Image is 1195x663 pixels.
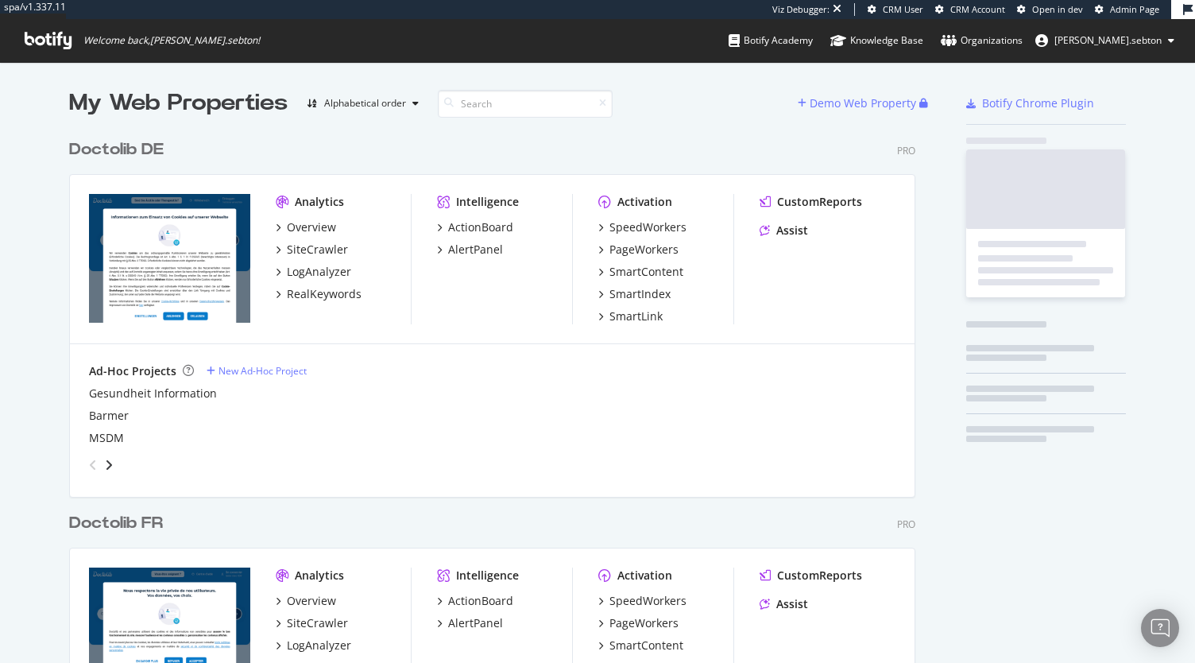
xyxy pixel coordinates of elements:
[448,615,503,631] div: AlertPanel
[219,364,307,378] div: New Ad-Hoc Project
[69,512,163,535] div: Doctolib FR
[83,34,260,47] span: Welcome back, [PERSON_NAME].sebton !
[777,568,862,584] div: CustomReports
[89,430,124,446] a: MSDM
[609,308,663,324] div: SmartLink
[438,90,613,118] input: Search
[1017,3,1083,16] a: Open in dev
[276,264,351,280] a: LogAnalyzer
[448,242,503,258] div: AlertPanel
[276,593,336,609] a: Overview
[598,242,679,258] a: PageWorkers
[609,264,683,280] div: SmartContent
[598,286,671,302] a: SmartIndex
[729,19,813,62] a: Botify Academy
[760,194,862,210] a: CustomReports
[1023,28,1187,53] button: [PERSON_NAME].sebton
[69,512,169,535] a: Doctolib FR
[1095,3,1159,16] a: Admin Page
[598,638,683,653] a: SmartContent
[760,223,808,238] a: Assist
[598,615,679,631] a: PageWorkers
[89,194,250,323] img: doctolib.de
[830,33,923,48] div: Knowledge Base
[89,386,217,401] a: Gesundheit Information
[324,99,406,108] div: Alphabetical order
[935,3,1005,16] a: CRM Account
[456,568,519,584] div: Intelligence
[103,457,114,473] div: angle-right
[941,33,1023,48] div: Organizations
[437,242,503,258] a: AlertPanel
[798,91,919,116] button: Demo Web Property
[617,194,672,210] div: Activation
[982,95,1094,111] div: Botify Chrome Plugin
[1110,3,1159,15] span: Admin Page
[437,593,513,609] a: ActionBoard
[776,596,808,612] div: Assist
[798,96,919,110] a: Demo Web Property
[287,242,348,258] div: SiteCrawler
[776,223,808,238] div: Assist
[276,615,348,631] a: SiteCrawler
[456,194,519,210] div: Intelligence
[287,286,362,302] div: RealKeywords
[448,593,513,609] div: ActionBoard
[598,308,663,324] a: SmartLink
[609,615,679,631] div: PageWorkers
[437,615,503,631] a: AlertPanel
[295,568,344,584] div: Analytics
[609,219,686,235] div: SpeedWorkers
[609,242,679,258] div: PageWorkers
[287,264,351,280] div: LogAnalyzer
[295,194,344,210] div: Analytics
[276,286,362,302] a: RealKeywords
[830,19,923,62] a: Knowledge Base
[941,19,1023,62] a: Organizations
[598,593,686,609] a: SpeedWorkers
[437,219,513,235] a: ActionBoard
[772,3,830,16] div: Viz Debugger:
[89,408,129,424] a: Barmer
[287,219,336,235] div: Overview
[598,219,686,235] a: SpeedWorkers
[69,87,288,119] div: My Web Properties
[609,286,671,302] div: SmartIndex
[287,593,336,609] div: Overview
[83,452,103,478] div: angle-left
[448,219,513,235] div: ActionBoard
[69,138,170,161] a: Doctolib DE
[868,3,923,16] a: CRM User
[777,194,862,210] div: CustomReports
[276,242,348,258] a: SiteCrawler
[1032,3,1083,15] span: Open in dev
[760,568,862,584] a: CustomReports
[609,638,683,653] div: SmartContent
[276,219,336,235] a: Overview
[287,615,348,631] div: SiteCrawler
[1054,33,1162,47] span: anne.sebton
[617,568,672,584] div: Activation
[276,638,351,653] a: LogAnalyzer
[729,33,813,48] div: Botify Academy
[897,144,915,157] div: Pro
[897,518,915,531] div: Pro
[207,364,307,378] a: New Ad-Hoc Project
[300,91,425,116] button: Alphabetical order
[598,264,683,280] a: SmartContent
[760,596,808,612] a: Assist
[810,95,916,111] div: Demo Web Property
[287,638,351,653] div: LogAnalyzer
[89,363,176,379] div: Ad-Hoc Projects
[1141,609,1179,647] div: Open Intercom Messenger
[609,593,686,609] div: SpeedWorkers
[950,3,1005,15] span: CRM Account
[883,3,923,15] span: CRM User
[69,138,164,161] div: Doctolib DE
[966,95,1094,111] a: Botify Chrome Plugin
